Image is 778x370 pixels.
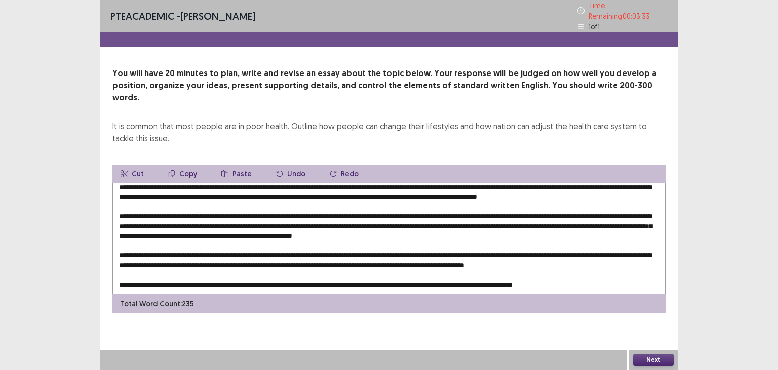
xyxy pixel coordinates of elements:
[213,165,260,183] button: Paste
[110,9,255,24] p: - [PERSON_NAME]
[322,165,367,183] button: Redo
[112,67,666,104] p: You will have 20 minutes to plan, write and revise an essay about the topic below. Your response ...
[633,354,674,366] button: Next
[589,21,600,32] p: 1 of 1
[110,10,174,22] span: PTE academic
[160,165,205,183] button: Copy
[121,299,194,309] p: Total Word Count: 235
[112,165,152,183] button: Cut
[112,120,666,144] div: It is common that most people are in poor health. Outline how people can change their lifestyles ...
[268,165,314,183] button: Undo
